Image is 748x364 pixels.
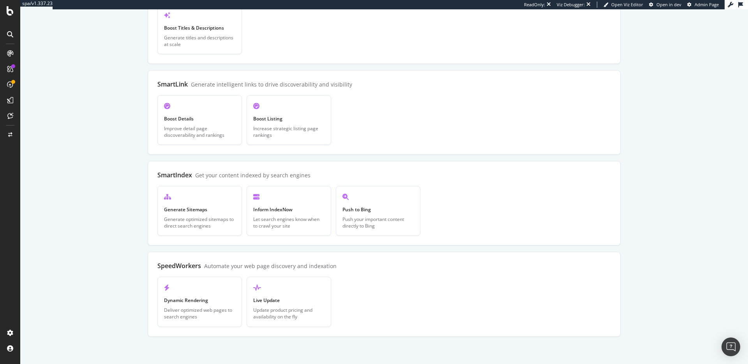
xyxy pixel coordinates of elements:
[649,2,681,8] a: Open in dev
[157,80,188,88] div: SmartLink
[253,297,325,304] div: Live Update
[524,2,545,8] div: ReadOnly:
[342,216,414,229] div: Push your important content directly to Bing
[157,171,192,179] div: SmartIndex
[157,277,242,327] a: Dynamic RenderingDeliver optimized web pages to search engines
[191,81,352,88] div: Generate intelligent links to drive discoverability and visibility
[164,297,235,304] div: Dynamic Rendering
[656,2,681,7] span: Open in dev
[336,186,420,236] a: Push to BingPush your important content directly to Bing
[253,307,325,320] div: Update product pricing and availability on the fly
[342,206,414,213] div: Push to Bing
[157,4,242,54] a: Boost Titles & DescriptionsGenerate titles and descriptions at scale
[687,2,719,8] a: Admin Page
[157,95,242,145] a: Boost DetailsImprove detail page discoverability and rankings
[247,186,331,236] a: Inform IndexNowLet search engines know when to crawl your site
[253,216,325,229] div: Let search engines know when to crawl your site
[164,125,235,138] div: Improve detail page discoverability and rankings
[157,262,201,270] div: SpeedWorkers
[695,2,719,7] span: Admin Page
[164,25,235,31] div: Boost Titles & Descriptions
[164,206,235,213] div: Generate Sitemaps
[557,2,585,8] div: Viz Debugger:
[611,2,643,7] span: Open Viz Editor
[164,115,235,122] div: Boost Details
[247,95,331,145] a: Boost ListingIncrease strategic listing page rankings
[164,307,235,320] div: Deliver optimized web pages to search engines
[164,34,235,48] div: Generate titles and descriptions at scale
[195,171,310,179] div: Get your content indexed by search engines
[253,125,325,138] div: Increase strategic listing page rankings
[253,206,325,213] div: Inform IndexNow
[157,186,242,236] a: Generate SitemapsGenerate optimized sitemaps to direct search engines
[164,216,235,229] div: Generate optimized sitemaps to direct search engines
[603,2,643,8] a: Open Viz Editor
[253,115,325,122] div: Boost Listing
[204,262,337,270] div: Automate your web page discovery and indexation
[722,337,740,356] div: Open Intercom Messenger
